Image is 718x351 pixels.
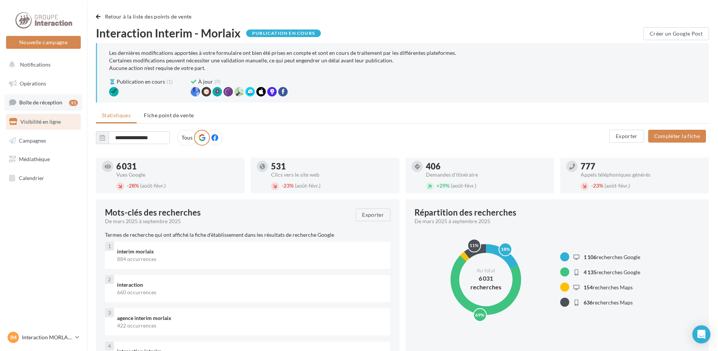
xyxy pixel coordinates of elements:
span: recherches Maps [584,284,633,290]
div: 531 [271,162,393,171]
span: recherches Maps [584,299,633,306]
a: Médiathèque [5,151,82,167]
a: Calendrier [5,170,82,186]
div: Publication en cours [246,30,321,37]
div: Clics vers le site web [271,172,393,177]
span: (août-févr.) [451,182,476,189]
span: (août-févr.) [604,182,630,189]
div: De mars 2025 à septembre 2025 [105,217,350,225]
button: Exporter [609,130,644,143]
span: Interaction Interim - Morlaix [96,27,240,39]
div: 2 [105,275,114,284]
div: De mars 2025 à septembre 2025 [414,217,694,225]
div: Les dernières modifications apportées à votre formulaire ont bien été prises en compte et sont en... [109,49,697,72]
span: Calendrier [19,175,44,181]
span: 636 [584,299,593,306]
a: Opérations [5,76,82,92]
span: - [127,182,129,189]
button: Nouvelle campagne [6,36,81,49]
span: Publication en cours [117,78,165,85]
span: recherches Google [584,269,640,275]
div: 422 occurrences [117,322,384,329]
span: Mots-clés des recherches [105,208,201,217]
div: agence interim morlaix [117,314,384,322]
label: Tous [177,130,197,146]
span: + [436,182,439,189]
div: 4 [105,342,114,351]
span: 29% [436,182,450,189]
div: Vues Google [116,172,239,177]
a: Visibilité en ligne [5,114,82,130]
span: IM [10,334,17,341]
span: Retour à la liste des points de vente [105,13,192,20]
span: (1) [166,78,173,85]
a: Compléter la fiche [645,132,709,139]
div: 1 [105,242,114,251]
a: Boîte de réception31 [5,94,82,110]
div: 406 [426,162,548,171]
button: Retour à la liste des points de vente [96,12,195,21]
div: 777 [581,162,703,171]
span: Médiathèque [19,156,50,162]
span: recherches Google [584,254,640,260]
span: Fiche point de vente [144,112,194,118]
span: Campagnes [19,137,46,143]
span: (août-févr.) [140,182,166,189]
span: 4 135 [584,269,596,275]
span: - [591,182,593,189]
div: 3 [105,308,114,317]
button: Compléter la fiche [648,130,706,143]
span: Notifications [20,61,51,68]
button: Créer un Google Post [643,27,709,40]
div: interaction [117,281,384,289]
div: 884 occurrences [117,255,384,263]
div: 31 [69,100,78,106]
div: 660 occurrences [117,289,384,296]
div: Open Intercom Messenger [692,325,710,343]
span: - [282,182,284,189]
span: Visibilité en ligne [20,118,61,125]
span: (août-févr.) [295,182,320,189]
a: Campagnes [5,133,82,149]
span: (9) [214,78,220,85]
div: Répartition des recherches [414,208,516,217]
span: 23% [591,182,603,189]
div: Demandes d'itinéraire [426,172,548,177]
p: Termes de recherche qui ont affiché la fiche d'établissement dans les résultats de recherche Google [105,231,390,239]
span: Boîte de réception [19,99,62,106]
a: IM Interaction MORLAIX [6,330,81,345]
div: interim morlaix [117,248,384,255]
span: 28% [127,182,139,189]
div: Appels téléphoniques générés [581,172,703,177]
button: Exporter [356,208,390,221]
span: 1 106 [584,254,596,260]
div: 6 031 [116,162,239,171]
span: 23% [282,182,294,189]
span: À jour [198,78,213,85]
span: 154 [584,284,593,290]
span: Opérations [20,80,46,87]
p: Interaction MORLAIX [22,334,72,341]
button: Notifications [5,57,79,73]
